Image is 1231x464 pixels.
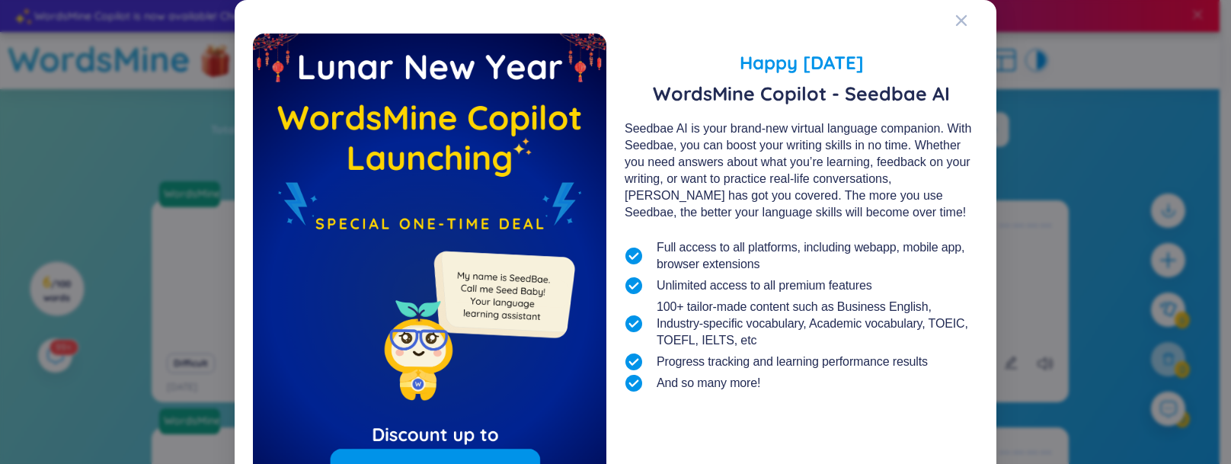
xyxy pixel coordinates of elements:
[657,375,760,392] span: And so many more!
[625,49,978,76] span: Happy [DATE]
[657,277,872,294] span: Unlimited access to all premium features
[657,299,978,349] span: 100+ tailor-made content such as Business English, Industry-specific vocabulary, Academic vocabul...
[625,120,978,221] div: Seedbae AI is your brand-new virtual language companion. With Seedbae, you can boost your writing...
[657,239,978,273] span: Full access to all platforms, including webapp, mobile app, browser extensions
[657,354,928,370] span: Progress tracking and learning performance results
[625,82,978,105] span: WordsMine Copilot - Seedbae AI
[427,220,578,372] img: minionSeedbaeMessage.35ffe99e.png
